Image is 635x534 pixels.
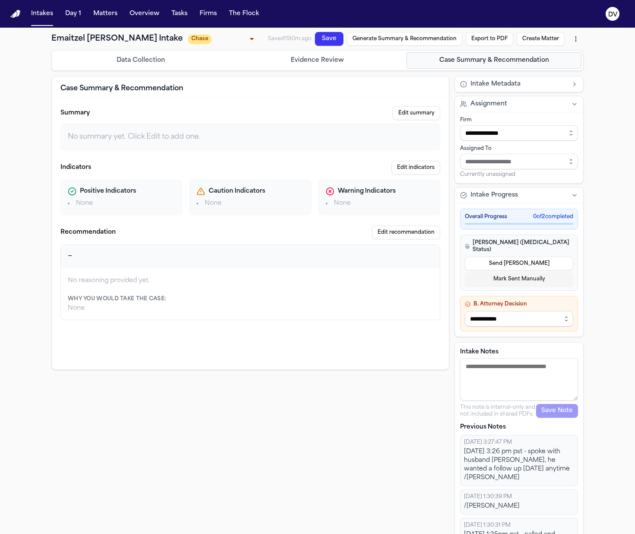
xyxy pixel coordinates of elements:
textarea: Intake notes [460,358,578,400]
div: Firm [460,117,578,124]
span: Positive Indicators [80,187,136,196]
button: Tasks [168,6,191,22]
button: Intake Progress [455,188,583,203]
input: Select firm [460,125,578,141]
div: Update intake status [188,33,257,45]
button: Matters [90,6,121,22]
span: None [68,305,85,311]
div: [DATE] 3:26 pm pst - spoke with husband [PERSON_NAME], he wanted a follow up [DATE] anytime /[PER... [464,448,574,482]
button: Edit summary [393,106,440,120]
p: Previous Notes [460,423,578,432]
button: Go to Case Summary & Recommendation step [406,52,581,69]
button: Assignment [455,96,583,112]
div: Why you would take the case: [68,296,433,302]
section: Case summary [60,106,440,150]
button: Edit indicators [391,161,440,175]
span: Intake Progress [470,191,518,200]
div: [DATE] 1:30:39 PM [464,493,574,500]
span: Overall Progress [465,213,507,220]
button: Intake Metadata [455,76,583,92]
label: Summary [60,109,90,118]
button: Day 1 [62,6,85,22]
div: /[PERSON_NAME] [464,502,574,511]
div: Assigned To [460,145,578,152]
span: No reasoning provided yet. [68,277,149,284]
input: Assign to staff member [460,154,578,169]
span: Currently unassigned [460,171,515,178]
section: Indicators [60,161,440,215]
section: Recommendation [60,226,440,320]
button: More actions [568,31,584,47]
span: Caution Indicators [209,187,265,196]
button: Go to Evidence Review step [230,52,405,69]
span: No summary yet. Click Edit to add one. [68,133,200,140]
span: 0 of 2 completed [533,213,573,220]
button: Overview [126,6,163,22]
h1: Emaitzel [PERSON_NAME] Intake [51,33,183,45]
span: Assignment [470,100,507,108]
h2: Case Summary & Recommendation [60,83,183,94]
span: Intake Metadata [470,80,521,89]
button: Firms [196,6,220,22]
button: The Flock [225,6,263,22]
button: Edit recommendation [372,226,440,239]
nav: Intake steps [54,52,581,69]
button: Go to Data Collection step [54,52,229,69]
button: Create Matter [517,32,565,46]
img: Finch Logo [10,10,21,18]
button: Send [PERSON_NAME] [465,257,573,270]
div: [DATE] 3:27:47 PM [464,439,574,446]
label: Indicators [60,163,91,172]
span: Chase [188,35,212,44]
span: Saved 1180m ago [268,36,311,41]
button: Export to PDF [466,32,513,46]
div: — [68,252,72,261]
h4: B. Attorney Decision [465,301,573,308]
button: Generate Summary & Recommendation [347,32,462,46]
li: None [197,199,304,208]
button: Intakes [28,6,57,22]
button: Save [315,32,343,46]
div: [DATE] 1:30:31 PM [464,522,574,529]
p: This note is internal-only and not included in shared PDFs. [460,404,536,418]
a: Home [10,10,21,18]
label: Recommendation [60,228,116,237]
li: None [326,199,433,208]
li: None [68,199,175,208]
button: Mark Sent Manually [465,272,573,286]
h4: [PERSON_NAME] ([MEDICAL_DATA] Status) [465,239,573,253]
span: Warning Indicators [338,187,396,196]
label: Intake Notes [460,348,578,356]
